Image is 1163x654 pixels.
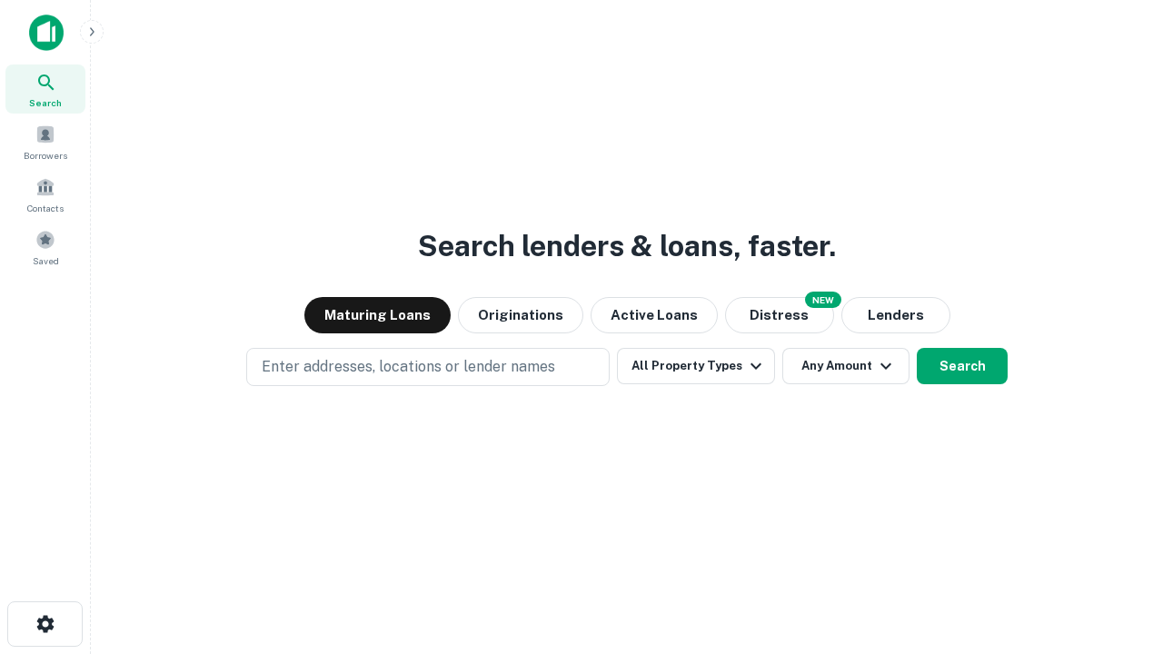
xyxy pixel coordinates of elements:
[29,95,62,110] span: Search
[5,64,85,114] a: Search
[304,297,451,333] button: Maturing Loans
[725,297,834,333] button: Search distressed loans with lien and other non-mortgage details.
[5,117,85,166] a: Borrowers
[617,348,775,384] button: All Property Types
[27,201,64,215] span: Contacts
[5,170,85,219] a: Contacts
[458,297,583,333] button: Originations
[5,223,85,272] a: Saved
[246,348,610,386] button: Enter addresses, locations or lender names
[917,348,1008,384] button: Search
[805,292,841,308] div: NEW
[33,253,59,268] span: Saved
[418,224,836,268] h3: Search lenders & loans, faster.
[262,356,555,378] p: Enter addresses, locations or lender names
[24,148,67,163] span: Borrowers
[29,15,64,51] img: capitalize-icon.png
[841,297,950,333] button: Lenders
[782,348,910,384] button: Any Amount
[1072,509,1163,596] iframe: Chat Widget
[591,297,718,333] button: Active Loans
